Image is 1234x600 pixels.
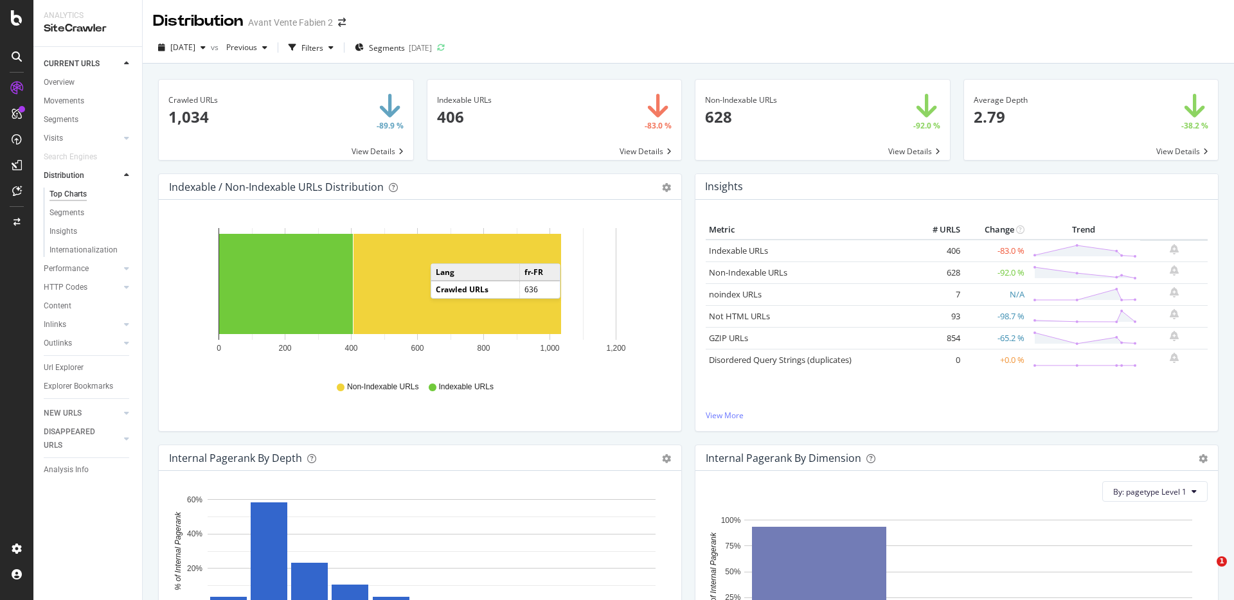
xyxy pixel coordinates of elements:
[44,318,120,331] a: Inlinks
[411,344,424,353] text: 600
[170,42,195,53] span: 2025 Sep. 15th
[44,169,120,182] a: Distribution
[49,188,87,201] div: Top Charts
[1217,556,1227,567] span: 1
[439,382,494,393] span: Indexable URLs
[44,10,132,21] div: Analytics
[1170,265,1179,276] div: bell-plus
[1199,454,1208,463] div: gear
[44,407,120,420] a: NEW URLS
[963,305,1028,327] td: -98.7 %
[350,37,437,58] button: Segments[DATE]
[44,407,82,420] div: NEW URLS
[49,243,118,257] div: Internationalization
[153,37,211,58] button: [DATE]
[248,16,333,29] div: Avant Vente Fabien 2
[1102,481,1208,502] button: By: pagetype Level 1
[44,94,133,108] a: Movements
[44,113,133,127] a: Segments
[169,181,384,193] div: Indexable / Non-Indexable URLs Distribution
[44,299,133,313] a: Content
[963,349,1028,371] td: +0.0 %
[49,243,133,257] a: Internationalization
[721,516,741,525] text: 100%
[706,410,1208,421] a: View More
[706,452,861,464] div: Internal Pagerank By Dimension
[187,495,202,504] text: 60%
[520,264,560,281] td: fr-FR
[662,183,671,192] div: gear
[347,382,418,393] span: Non-Indexable URLs
[912,240,963,262] td: 406
[44,169,84,182] div: Distribution
[44,262,89,276] div: Performance
[963,261,1028,283] td: -92.0 %
[705,178,743,195] h4: Insights
[725,567,740,576] text: 50%
[169,220,666,369] svg: A chart.
[709,267,787,278] a: Non-Indexable URLs
[963,220,1028,240] th: Change
[44,132,63,145] div: Visits
[49,206,133,220] a: Segments
[1170,244,1179,254] div: bell-plus
[49,225,133,238] a: Insights
[187,530,202,539] text: 40%
[369,42,405,53] span: Segments
[49,188,133,201] a: Top Charts
[278,344,291,353] text: 200
[44,132,120,145] a: Visits
[153,10,243,32] div: Distribution
[44,463,89,477] div: Analysis Info
[709,310,770,322] a: Not HTML URLs
[44,318,66,331] div: Inlinks
[1170,331,1179,341] div: bell-plus
[44,113,78,127] div: Segments
[409,42,432,53] div: [DATE]
[912,305,963,327] td: 93
[44,380,113,393] div: Explorer Bookmarks
[44,76,133,89] a: Overview
[44,94,84,108] div: Movements
[44,57,120,71] a: CURRENT URLS
[44,463,133,477] a: Analysis Info
[344,344,357,353] text: 400
[1113,486,1186,497] span: By: pagetype Level 1
[1170,309,1179,319] div: bell-plus
[963,240,1028,262] td: -83.0 %
[1190,556,1221,587] iframe: Intercom live chat
[44,361,133,375] a: Url Explorer
[912,261,963,283] td: 628
[963,283,1028,305] td: N/A
[912,283,963,305] td: 7
[44,425,109,452] div: DISAPPEARED URLS
[187,564,202,573] text: 20%
[44,361,84,375] div: Url Explorer
[706,220,912,240] th: Metric
[174,511,183,590] text: % of Internal Pagerank
[709,332,748,344] a: GZIP URLs
[44,57,100,71] div: CURRENT URLS
[217,344,221,353] text: 0
[44,262,120,276] a: Performance
[44,299,71,313] div: Content
[221,37,273,58] button: Previous
[1170,287,1179,297] div: bell-plus
[477,344,490,353] text: 800
[1028,220,1140,240] th: Trend
[662,454,671,463] div: gear
[725,542,740,551] text: 75%
[431,281,520,297] td: Crawled URLs
[301,42,323,53] div: Filters
[44,150,97,164] div: Search Engines
[44,76,75,89] div: Overview
[520,281,560,297] td: 636
[338,18,346,27] div: arrow-right-arrow-left
[169,452,302,464] div: Internal Pagerank by Depth
[44,380,133,393] a: Explorer Bookmarks
[283,37,339,58] button: Filters
[540,344,559,353] text: 1,000
[44,337,72,350] div: Outlinks
[49,225,77,238] div: Insights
